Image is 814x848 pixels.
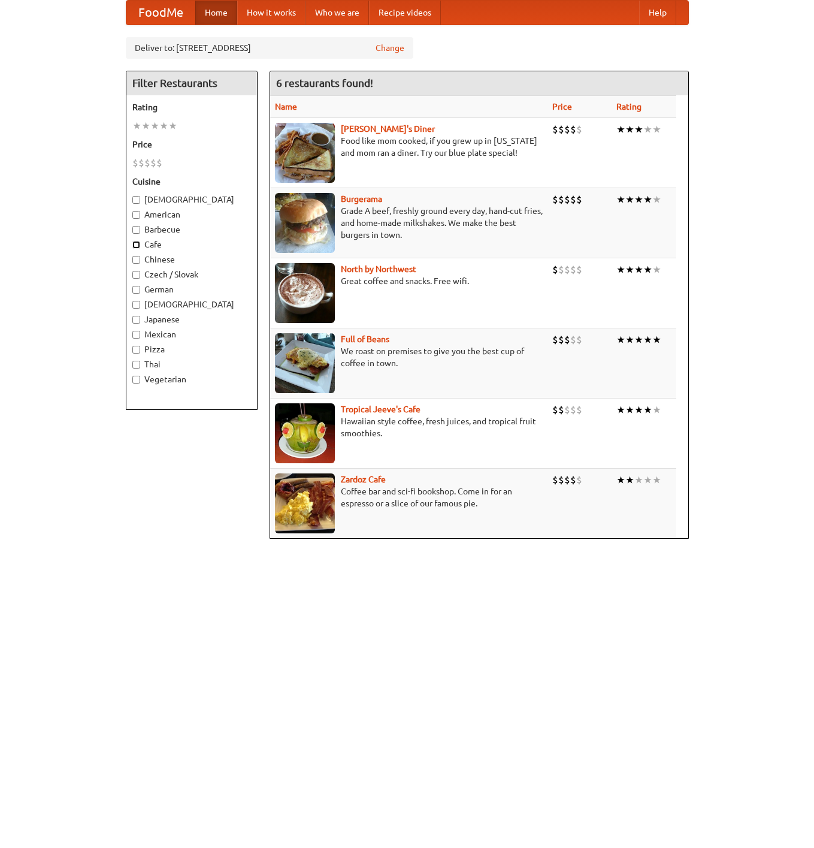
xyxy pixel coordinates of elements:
[341,124,435,134] a: [PERSON_NAME]'s Diner
[276,77,373,89] ng-pluralize: 6 restaurants found!
[132,346,140,354] input: Pizza
[643,123,652,136] li: ★
[564,193,570,206] li: $
[625,403,634,417] li: ★
[132,119,141,132] li: ★
[132,176,251,188] h5: Cuisine
[376,42,404,54] a: Change
[564,473,570,487] li: $
[132,239,251,251] label: Cafe
[616,193,625,206] li: ★
[634,123,643,136] li: ★
[132,316,140,324] input: Japanese
[570,123,576,136] li: $
[558,403,564,417] li: $
[625,193,634,206] li: ★
[564,263,570,276] li: $
[558,193,564,206] li: $
[275,485,543,509] p: Coffee bar and sci-fi bookshop. Come in for an espresso or a slice of our famous pie.
[132,301,140,309] input: [DEMOGRAPHIC_DATA]
[341,475,386,484] a: Zardoz Cafe
[616,263,625,276] li: ★
[132,209,251,221] label: American
[132,331,140,339] input: Mexican
[275,205,543,241] p: Grade A beef, freshly ground every day, hand-cut fries, and home-made milkshakes. We make the bes...
[576,123,582,136] li: $
[132,241,140,249] input: Cafe
[643,263,652,276] li: ★
[552,263,558,276] li: $
[341,194,382,204] a: Burgerama
[570,193,576,206] li: $
[570,473,576,487] li: $
[275,473,335,533] img: zardoz.jpg
[576,263,582,276] li: $
[275,415,543,439] p: Hawaiian style coffee, fresh juices, and tropical fruit smoothies.
[132,256,140,264] input: Chinese
[643,193,652,206] li: ★
[369,1,441,25] a: Recipe videos
[616,333,625,346] li: ★
[341,405,420,414] b: Tropical Jeeve's Cafe
[552,102,572,111] a: Price
[558,333,564,346] li: $
[275,193,335,253] img: burgerama.jpg
[275,345,543,369] p: We roast on premises to give you the best cup of coffee in town.
[126,37,413,59] div: Deliver to: [STREET_ADDRESS]
[275,135,543,159] p: Food like mom cooked, if you grew up in [US_STATE] and mom ran a diner. Try our blue plate special!
[652,193,661,206] li: ★
[132,328,251,340] label: Mexican
[138,156,144,170] li: $
[132,286,140,294] input: German
[652,123,661,136] li: ★
[132,156,138,170] li: $
[341,264,416,274] a: North by Northwest
[570,333,576,346] li: $
[625,263,634,276] li: ★
[132,298,251,310] label: [DEMOGRAPHIC_DATA]
[150,119,159,132] li: ★
[634,473,643,487] li: ★
[132,138,251,150] h5: Price
[275,102,297,111] a: Name
[305,1,369,25] a: Who we are
[616,102,641,111] a: Rating
[275,333,335,393] img: beans.jpg
[195,1,237,25] a: Home
[652,333,661,346] li: ★
[576,333,582,346] li: $
[625,473,634,487] li: ★
[634,193,643,206] li: ★
[275,403,335,463] img: jeeves.jpg
[150,156,156,170] li: $
[275,123,335,183] img: sallys.jpg
[341,334,389,344] a: Full of Beans
[570,263,576,276] li: $
[558,263,564,276] li: $
[132,224,251,236] label: Barbecue
[552,193,558,206] li: $
[634,333,643,346] li: ★
[576,403,582,417] li: $
[132,373,251,385] label: Vegetarian
[132,343,251,355] label: Pizza
[132,226,140,234] input: Barbecue
[639,1,676,25] a: Help
[564,333,570,346] li: $
[576,193,582,206] li: $
[275,275,543,287] p: Great coffee and snacks. Free wifi.
[634,403,643,417] li: ★
[616,473,625,487] li: ★
[634,263,643,276] li: ★
[132,196,140,204] input: [DEMOGRAPHIC_DATA]
[552,473,558,487] li: $
[625,333,634,346] li: ★
[558,473,564,487] li: $
[132,271,140,279] input: Czech / Slovak
[616,123,625,136] li: ★
[643,333,652,346] li: ★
